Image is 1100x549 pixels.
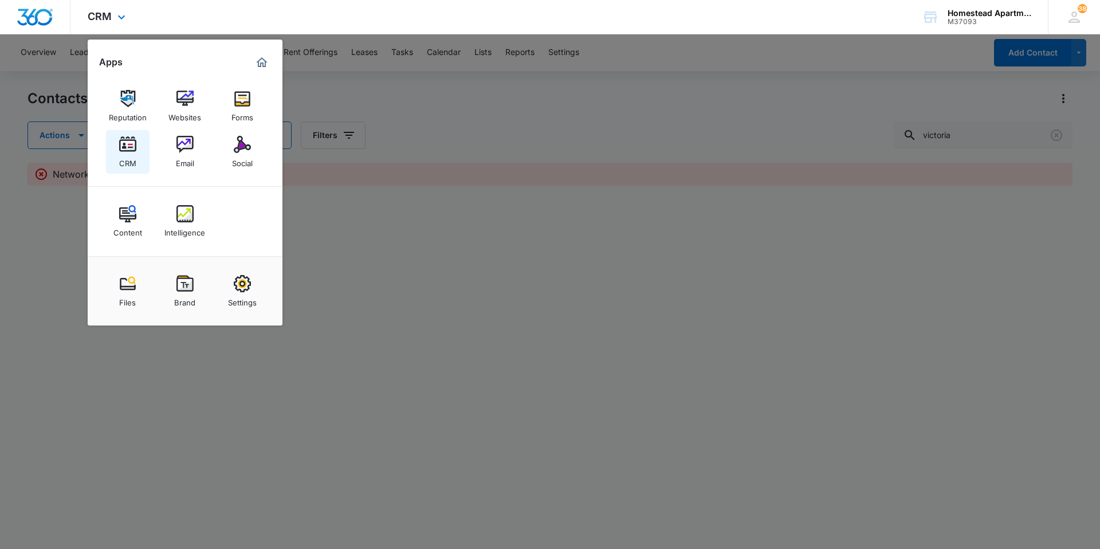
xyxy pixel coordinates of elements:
[221,130,264,174] a: Social
[1078,4,1087,13] div: notifications count
[164,222,205,237] div: Intelligence
[106,130,150,174] a: CRM
[163,130,207,174] a: Email
[99,57,123,68] h2: Apps
[221,84,264,128] a: Forms
[174,292,195,307] div: Brand
[948,9,1031,18] div: account name
[106,199,150,243] a: Content
[168,107,201,122] div: Websites
[176,153,194,168] div: Email
[221,269,264,313] a: Settings
[119,153,136,168] div: CRM
[253,53,271,72] a: Marketing 360® Dashboard
[163,199,207,243] a: Intelligence
[231,107,253,122] div: Forms
[106,269,150,313] a: Files
[163,84,207,128] a: Websites
[1078,4,1087,13] span: 38
[119,292,136,307] div: Files
[106,84,150,128] a: Reputation
[228,292,257,307] div: Settings
[163,269,207,313] a: Brand
[109,107,147,122] div: Reputation
[232,153,253,168] div: Social
[948,18,1031,26] div: account id
[113,222,142,237] div: Content
[88,10,112,22] span: CRM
